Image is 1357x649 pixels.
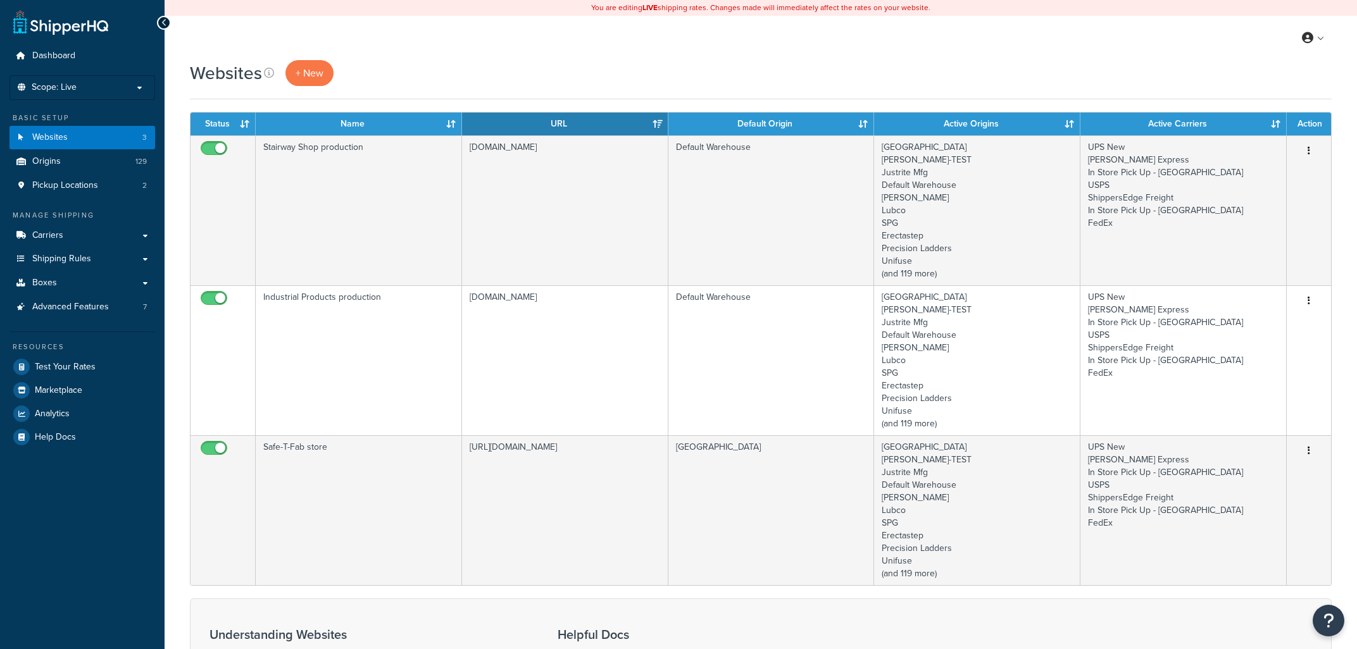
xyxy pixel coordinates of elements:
span: 7 [143,302,147,312]
td: [DOMAIN_NAME] [462,285,668,435]
span: Help Docs [35,432,76,443]
td: [GEOGRAPHIC_DATA] [PERSON_NAME]-TEST Justrite Mfg Default Warehouse [PERSON_NAME] Lubco SPG Erect... [874,285,1080,435]
th: Default Origin: activate to sort column ascending [668,113,875,135]
span: Dashboard [32,51,75,61]
a: Origins 129 [9,150,155,173]
td: [GEOGRAPHIC_DATA] [PERSON_NAME]-TEST Justrite Mfg Default Warehouse [PERSON_NAME] Lubco SPG Erect... [874,435,1080,585]
th: Status: activate to sort column ascending [191,113,256,135]
td: Stairway Shop production [256,135,462,285]
li: Pickup Locations [9,174,155,197]
li: Origins [9,150,155,173]
td: [URL][DOMAIN_NAME] [462,435,668,585]
li: Websites [9,126,155,149]
span: 3 [142,132,147,143]
a: Websites 3 [9,126,155,149]
b: LIVE [642,2,658,13]
span: Advanced Features [32,302,109,312]
span: + New [296,66,323,80]
h1: Websites [190,61,262,85]
a: Dashboard [9,44,155,68]
td: [DOMAIN_NAME] [462,135,668,285]
div: Manage Shipping [9,210,155,221]
a: ShipperHQ Home [13,9,108,35]
a: Carriers [9,224,155,247]
td: [GEOGRAPHIC_DATA] [PERSON_NAME]-TEST Justrite Mfg Default Warehouse [PERSON_NAME] Lubco SPG Erect... [874,135,1080,285]
th: Action [1287,113,1331,135]
td: Industrial Products production [256,285,462,435]
td: UPS New [PERSON_NAME] Express In Store Pick Up - [GEOGRAPHIC_DATA] USPS ShippersEdge Freight In S... [1080,435,1287,585]
td: UPS New [PERSON_NAME] Express In Store Pick Up - [GEOGRAPHIC_DATA] USPS ShippersEdge Freight In S... [1080,135,1287,285]
span: Carriers [32,230,63,241]
span: 129 [135,156,147,167]
div: Resources [9,342,155,352]
th: Active Carriers: activate to sort column ascending [1080,113,1287,135]
td: Default Warehouse [668,135,875,285]
th: Name: activate to sort column ascending [256,113,462,135]
a: Shipping Rules [9,247,155,271]
a: Marketplace [9,379,155,402]
span: Boxes [32,278,57,288]
th: Active Origins: activate to sort column ascending [874,113,1080,135]
a: Advanced Features 7 [9,295,155,319]
span: 2 [142,180,147,191]
a: Analytics [9,402,155,425]
td: UPS New [PERSON_NAME] Express In Store Pick Up - [GEOGRAPHIC_DATA] USPS ShippersEdge Freight In S... [1080,285,1287,435]
span: Marketplace [35,385,82,396]
span: Test Your Rates [35,362,96,373]
button: Open Resource Center [1313,605,1344,636]
h3: Understanding Websites [209,627,526,641]
a: Test Your Rates [9,355,155,378]
td: [GEOGRAPHIC_DATA] [668,435,875,585]
span: Websites [32,132,68,143]
span: Pickup Locations [32,180,98,191]
div: Basic Setup [9,113,155,123]
span: Analytics [35,409,70,419]
span: Scope: Live [32,82,77,93]
td: Safe-T-Fab store [256,435,462,585]
a: Help Docs [9,426,155,448]
li: Advanced Features [9,295,155,319]
th: URL: activate to sort column ascending [462,113,668,135]
span: Origins [32,156,61,167]
h3: Helpful Docs [558,627,785,641]
a: Pickup Locations 2 [9,174,155,197]
span: Shipping Rules [32,254,91,264]
a: + New [285,60,334,86]
a: Boxes [9,271,155,295]
td: Default Warehouse [668,285,875,435]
